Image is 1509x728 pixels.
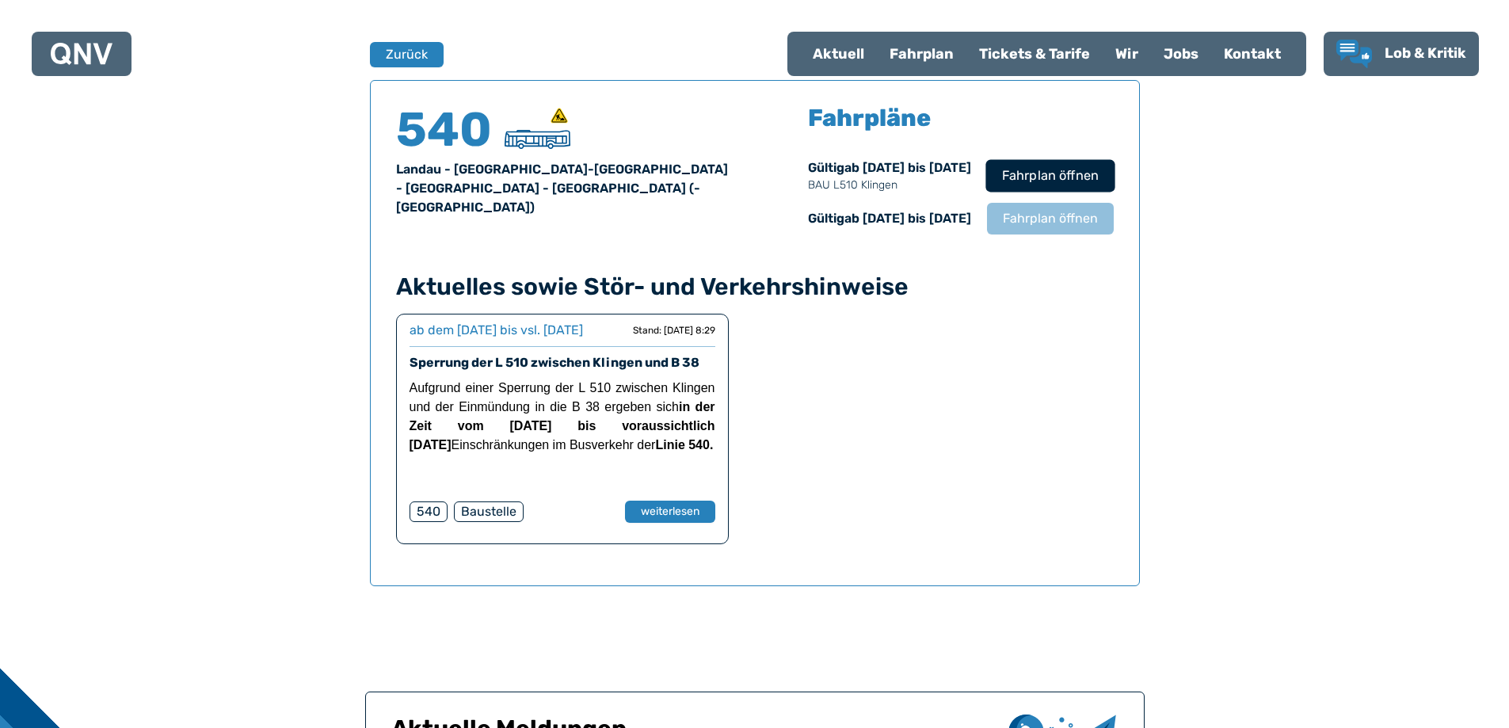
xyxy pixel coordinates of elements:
[985,159,1115,192] button: Fahrplan öffnen
[655,438,713,452] strong: Linie 540.
[505,130,570,149] img: Überlandbus
[410,355,699,370] a: Sperrung der L 510 zwischen Klingen und B 38
[51,38,112,70] a: QNV Logo
[966,33,1103,74] a: Tickets & Tarife
[808,158,971,193] div: Gültig ab [DATE] bis [DATE]
[410,400,715,452] strong: in der Zeit vom [DATE] bis voraussichtlich [DATE]
[370,42,444,67] button: Zurück
[625,501,715,523] button: weiterlesen
[808,106,931,130] h5: Fahrpläne
[410,501,448,522] div: 540
[808,209,971,228] div: Gültig ab [DATE] bis [DATE]
[877,33,966,74] a: Fahrplan
[370,42,433,67] a: Zurück
[410,381,715,452] span: Aufgrund einer Sperrung der L 510 zwischen Klingen und der Einmündung in die B 38 ergeben sich Ei...
[396,160,736,217] div: Landau - [GEOGRAPHIC_DATA]-[GEOGRAPHIC_DATA] - [GEOGRAPHIC_DATA] - [GEOGRAPHIC_DATA] (- [GEOGRAPH...
[1385,44,1466,62] span: Lob & Kritik
[987,203,1114,234] button: Fahrplan öffnen
[633,324,715,337] div: Stand: [DATE] 8:29
[396,273,1114,301] h4: Aktuelles sowie Stör- und Verkehrshinweise
[800,33,877,74] a: Aktuell
[410,321,583,340] div: ab dem [DATE] bis vsl. [DATE]
[1336,40,1466,68] a: Lob & Kritik
[1211,33,1294,74] a: Kontakt
[396,106,491,154] h4: 540
[1151,33,1211,74] a: Jobs
[454,501,524,522] div: Baustelle
[1003,209,1098,228] span: Fahrplan öffnen
[51,43,112,65] img: QNV Logo
[1103,33,1151,74] a: Wir
[808,177,971,193] p: BAU L510 Klingen
[1001,166,1098,185] span: Fahrplan öffnen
